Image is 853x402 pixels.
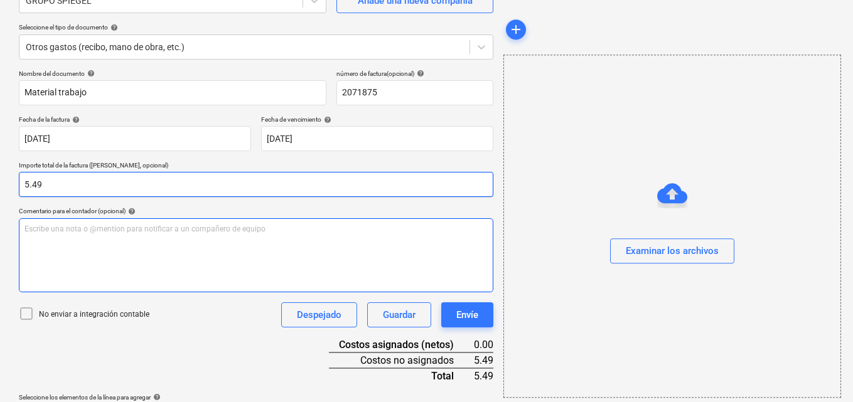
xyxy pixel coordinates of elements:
div: número de factura (opcional) [336,70,493,78]
div: Nombre del documento [19,70,326,78]
div: 5.49 [474,368,493,383]
div: Seleccione los elementos de la línea para agregar [19,393,326,401]
span: help [108,24,118,31]
button: Guardar [367,302,431,327]
span: help [85,70,95,77]
div: Guardar [383,307,416,323]
div: Widget de chat [790,342,853,402]
div: Costos asignados (netos) [329,337,474,352]
div: Envíe [456,307,478,323]
input: Fecha de vencimiento no especificada [261,126,493,151]
button: Despejado [281,302,357,327]
iframe: Chat Widget [790,342,853,402]
input: Fecha de factura no especificada [19,126,251,151]
span: help [151,393,161,401]
button: Examinar los archivos [610,239,734,264]
div: Total [329,368,474,383]
div: Fecha de vencimiento [261,115,493,124]
div: 0.00 [474,337,493,352]
span: help [70,116,80,124]
div: Seleccione el tipo de documento [19,23,493,31]
span: help [321,116,331,124]
div: Examinar los archivos [503,55,841,398]
p: No enviar a integración contable [39,309,149,320]
span: add [508,22,523,37]
div: Comentario para el contador (opcional) [19,207,493,215]
div: 5.49 [474,352,493,368]
div: Costos no asignados [329,352,474,368]
div: Fecha de la factura [19,115,251,124]
div: Examinar los archivos [626,243,719,260]
div: Despejado [297,307,341,323]
span: help [126,208,136,215]
input: Nombre del documento [19,80,326,105]
button: Envíe [441,302,493,327]
p: Importe total de la factura ([PERSON_NAME], opcional) [19,161,493,172]
input: número de factura [336,80,493,105]
span: help [414,70,424,77]
input: Importe total de la factura (coste neto, opcional) [19,172,493,197]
